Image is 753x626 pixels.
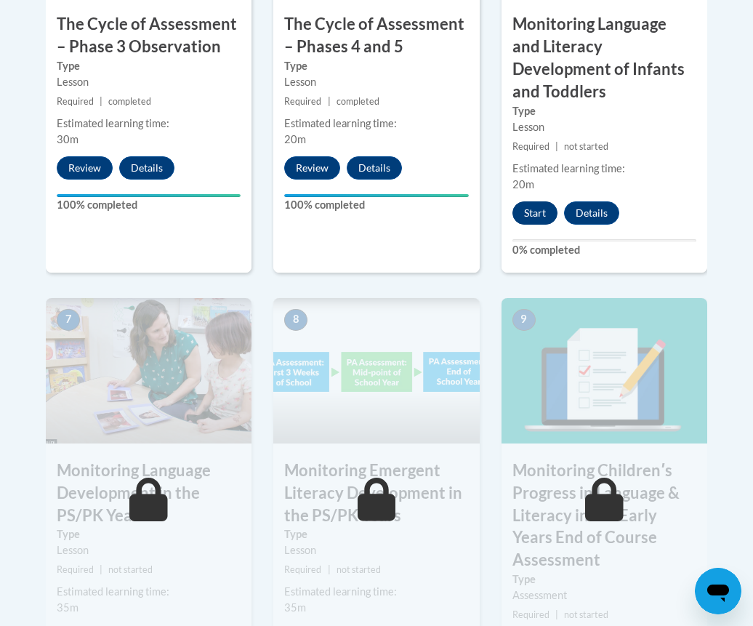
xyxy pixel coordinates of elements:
h3: The Cycle of Assessment – Phases 4 and 5 [273,13,479,58]
iframe: Button to launch messaging window [695,568,741,614]
span: 7 [57,309,80,331]
label: 100% completed [284,197,468,213]
label: 0% completed [512,242,696,258]
div: Lesson [512,119,696,135]
h3: Monitoring Emergent Literacy Development in the PS/PK Years [273,460,479,526]
label: Type [57,58,241,74]
div: Estimated learning time: [284,584,468,600]
span: | [100,564,102,575]
img: Course Image [502,298,707,444]
span: not started [564,609,608,620]
span: Required [57,96,94,107]
button: Details [347,156,402,180]
span: 35m [284,601,306,614]
button: Details [119,156,174,180]
span: | [328,96,331,107]
img: Course Image [273,298,479,444]
span: not started [108,564,153,575]
span: 8 [284,309,307,331]
span: | [328,564,331,575]
label: Type [284,526,468,542]
span: not started [337,564,381,575]
button: Start [512,201,557,225]
span: 35m [57,601,78,614]
span: | [100,96,102,107]
span: not started [564,141,608,152]
div: Lesson [284,74,468,90]
span: 20m [512,178,534,190]
h3: Monitoring Childrenʹs Progress in Language & Literacy in the Early Years End of Course Assessment [502,460,707,571]
span: Required [284,564,321,575]
label: 100% completed [57,197,241,213]
span: | [555,141,558,152]
span: | [555,609,558,620]
label: Type [512,571,696,587]
span: 20m [284,133,306,145]
h3: The Cycle of Assessment – Phase 3 Observation [46,13,251,58]
h3: Monitoring Language Development in the PS/PK Years [46,460,251,526]
span: Required [284,96,321,107]
button: Review [57,156,113,180]
div: Estimated learning time: [512,161,696,177]
div: Estimated learning time: [284,116,468,132]
span: 9 [512,309,536,331]
div: Your progress [57,194,241,197]
button: Details [564,201,619,225]
label: Type [57,526,241,542]
img: Course Image [46,298,251,444]
span: completed [337,96,379,107]
span: 30m [57,133,78,145]
h3: Monitoring Language and Literacy Development of Infants and Toddlers [502,13,707,103]
label: Type [284,58,468,74]
div: Lesson [57,74,241,90]
span: completed [108,96,151,107]
div: Assessment [512,587,696,603]
div: Your progress [284,194,468,197]
div: Estimated learning time: [57,116,241,132]
div: Lesson [284,542,468,558]
div: Lesson [57,542,241,558]
button: Review [284,156,340,180]
div: Estimated learning time: [57,584,241,600]
span: Required [512,141,549,152]
label: Type [512,103,696,119]
span: Required [57,564,94,575]
span: Required [512,609,549,620]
